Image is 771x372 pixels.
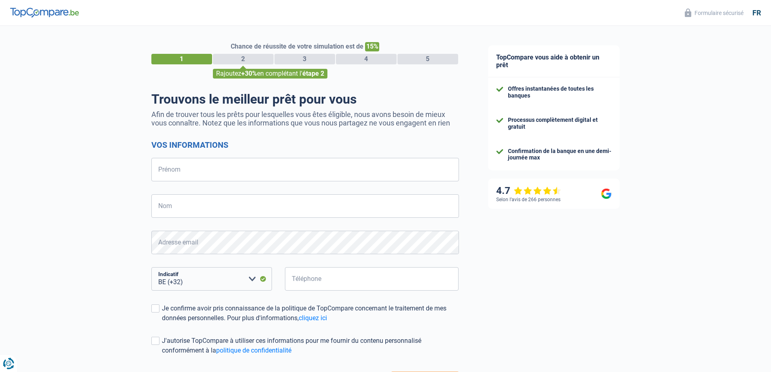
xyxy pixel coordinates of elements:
div: 4 [336,54,397,64]
div: 5 [397,54,458,64]
input: 401020304 [285,267,459,291]
a: cliquez ici [299,314,327,322]
img: TopCompare Logo [10,8,79,17]
div: 2 [213,54,274,64]
h1: Trouvons le meilleur prêt pour vous [151,91,459,107]
div: Processus complètement digital et gratuit [508,117,612,130]
div: J'autorise TopCompare à utiliser ces informations pour me fournir du contenu personnalisé conform... [162,336,459,355]
div: 3 [274,54,335,64]
p: Afin de trouver tous les prêts pour lesquelles vous êtes éligible, nous avons besoin de mieux vou... [151,110,459,127]
span: 15% [365,42,379,51]
a: politique de confidentialité [216,346,291,354]
div: TopCompare vous aide à obtenir un prêt [488,45,620,77]
div: 4.7 [496,185,561,197]
div: Rajoutez en complétant l' [213,69,327,79]
div: fr [752,9,761,17]
button: Formulaire sécurisé [680,6,748,19]
div: Selon l’avis de 266 personnes [496,197,561,202]
div: Confirmation de la banque en une demi-journée max [508,148,612,162]
div: Je confirme avoir pris connaissance de la politique de TopCompare concernant le traitement de mes... [162,304,459,323]
div: 1 [151,54,212,64]
span: Chance de réussite de votre simulation est de [231,43,363,50]
div: Offres instantanées de toutes les banques [508,85,612,99]
span: étape 2 [302,70,324,77]
span: +30% [241,70,257,77]
h2: Vos informations [151,140,459,150]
